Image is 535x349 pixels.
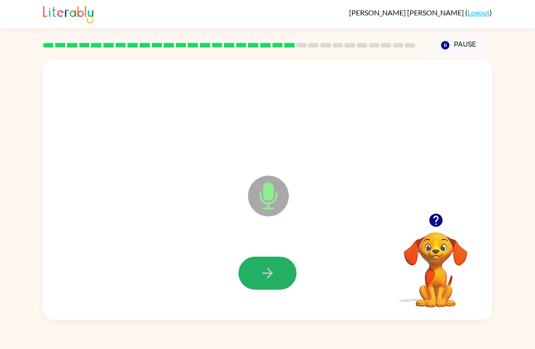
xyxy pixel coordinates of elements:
a: Logout [467,8,490,17]
span: [PERSON_NAME] [PERSON_NAME] [349,8,465,17]
div: ( ) [349,8,492,17]
video: Your browser must support playing .mp4 files to use Literably. Please try using another browser. [390,218,481,309]
img: Literably [43,4,93,24]
button: Pause [426,35,492,56]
